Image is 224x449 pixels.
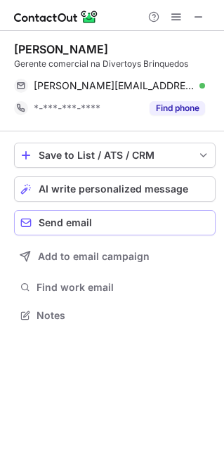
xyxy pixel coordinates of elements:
span: [PERSON_NAME][EMAIL_ADDRESS][DOMAIN_NAME] [34,79,195,92]
button: Send email [14,210,216,235]
button: Add to email campaign [14,244,216,269]
div: Gerente comercial na Divertoys Brinquedos [14,58,216,70]
span: AI write personalized message [39,183,188,195]
button: Notes [14,306,216,325]
button: AI write personalized message [14,176,216,202]
button: save-profile-one-click [14,143,216,168]
span: Notes [37,309,210,322]
button: Reveal Button [150,101,205,115]
div: [PERSON_NAME] [14,42,108,56]
span: Send email [39,217,92,228]
img: ContactOut v5.3.10 [14,8,98,25]
span: Add to email campaign [38,251,150,262]
span: Find work email [37,281,210,294]
button: Find work email [14,278,216,297]
div: Save to List / ATS / CRM [39,150,191,161]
